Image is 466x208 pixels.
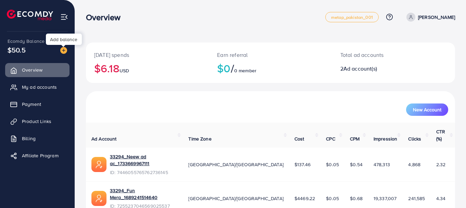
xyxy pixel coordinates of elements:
p: [DATE] spends [94,51,201,59]
span: Ad Account [91,135,117,142]
span: 0 member [234,67,256,74]
a: Payment [5,97,70,111]
span: 4,868 [408,161,420,168]
span: [GEOGRAPHIC_DATA]/[GEOGRAPHIC_DATA] [188,195,284,202]
span: 2.32 [436,161,446,168]
span: $0.05 [326,161,339,168]
p: Earn referral [217,51,324,59]
a: [PERSON_NAME] [404,13,455,22]
span: New Account [413,107,441,112]
button: New Account [406,103,448,116]
span: Affiliate Program [22,152,59,159]
span: 478,313 [374,161,390,168]
span: Overview [22,66,42,73]
a: Product Links [5,114,70,128]
h2: $6.18 [94,62,201,75]
img: ic-ads-acc.e4c84228.svg [91,157,106,172]
span: Ad account(s) [343,65,377,72]
span: 4.34 [436,195,446,202]
span: Payment [22,101,41,108]
span: $137.46 [294,161,311,168]
span: $4469.22 [294,195,315,202]
span: Cost [294,135,304,142]
span: 19,337,007 [374,195,397,202]
span: Billing [22,135,36,142]
span: $0.68 [350,195,363,202]
span: CTR (%) [436,128,445,142]
h2: 2 [340,65,416,72]
div: Add balance [46,34,82,45]
img: ic-ads-acc.e4c84228.svg [91,191,106,206]
h2: $0 [217,62,324,75]
p: Total ad accounts [340,51,416,59]
span: CPC [326,135,335,142]
a: Affiliate Program [5,149,70,162]
a: My ad accounts [5,80,70,94]
span: Clicks [408,135,421,142]
img: logo [7,10,53,20]
h3: Overview [86,12,126,22]
span: Time Zone [188,135,211,142]
a: Billing [5,132,70,145]
a: 33294_Fun Mera_1689241514640 [110,187,177,201]
span: $0.05 [326,195,339,202]
span: / [231,60,234,76]
span: $50.5 [8,45,26,55]
p: [PERSON_NAME] [418,13,455,21]
span: [GEOGRAPHIC_DATA]/[GEOGRAPHIC_DATA] [188,161,284,168]
span: CPM [350,135,360,142]
a: 33294_Neew ad ac_1733669967111 [110,153,177,167]
a: Overview [5,63,70,77]
img: menu [60,13,68,21]
span: $0.54 [350,161,363,168]
img: image [60,47,67,54]
span: Ecomdy Balance [8,38,45,45]
span: Impression [374,135,398,142]
span: 241,585 [408,195,425,202]
span: Product Links [22,118,51,125]
span: USD [119,67,129,74]
iframe: Chat [437,177,461,203]
a: metap_pakistan_001 [325,12,379,22]
span: ID: 7446055765762736145 [110,169,177,176]
span: My ad accounts [22,84,57,90]
span: metap_pakistan_001 [331,15,373,20]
